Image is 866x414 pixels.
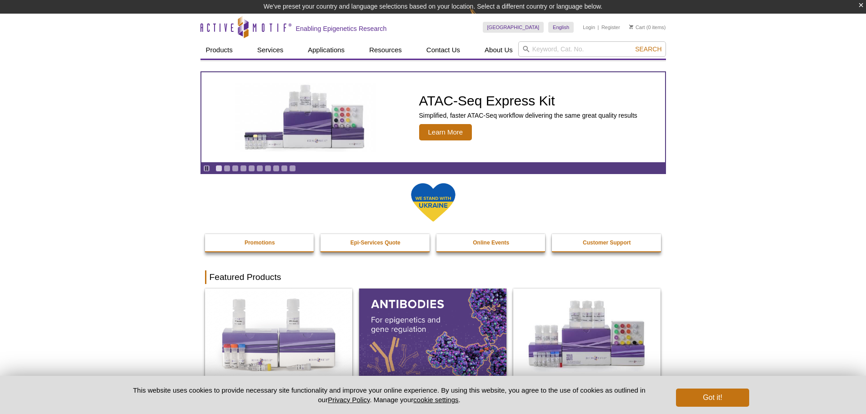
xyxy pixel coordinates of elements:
[201,72,665,162] a: ATAC-Seq Express Kit ATAC-Seq Express Kit Simplified, faster ATAC-Seq workflow delivering the sam...
[583,239,631,246] strong: Customer Support
[629,25,633,29] img: Your Cart
[230,83,380,152] img: ATAC-Seq Express Kit
[232,165,239,172] a: Go to slide 3
[205,234,315,251] a: Promotions
[224,165,230,172] a: Go to slide 2
[410,182,456,223] img: We Stand With Ukraine
[359,289,506,378] img: All Antibodies
[601,24,620,30] a: Register
[552,234,662,251] a: Customer Support
[413,396,458,404] button: cookie settings
[248,165,255,172] a: Go to slide 5
[296,25,387,33] h2: Enabling Epigenetics Research
[117,385,661,404] p: This website uses cookies to provide necessary site functionality and improve your online experie...
[629,24,645,30] a: Cart
[205,289,352,378] img: DNA Library Prep Kit for Illumina
[203,165,210,172] a: Toggle autoplay
[328,396,370,404] a: Privacy Policy
[635,45,661,53] span: Search
[252,41,289,59] a: Services
[598,22,599,33] li: |
[205,270,661,284] h2: Featured Products
[320,234,430,251] a: Epi-Services Quote
[676,389,749,407] button: Got it!
[470,7,494,28] img: Change Here
[245,239,275,246] strong: Promotions
[302,41,350,59] a: Applications
[513,289,661,378] img: CUT&Tag-IT® Express Assay Kit
[548,22,574,33] a: English
[419,124,472,140] span: Learn More
[201,72,665,162] article: ATAC-Seq Express Kit
[518,41,666,57] input: Keyword, Cat. No.
[419,111,637,120] p: Simplified, faster ATAC-Seq workflow delivering the same great quality results
[200,41,238,59] a: Products
[419,94,637,108] h2: ATAC-Seq Express Kit
[421,41,466,59] a: Contact Us
[483,22,544,33] a: [GEOGRAPHIC_DATA]
[240,165,247,172] a: Go to slide 4
[265,165,271,172] a: Go to slide 7
[436,234,546,251] a: Online Events
[632,45,664,53] button: Search
[629,22,666,33] li: (0 items)
[350,239,400,246] strong: Epi-Services Quote
[473,239,509,246] strong: Online Events
[273,165,280,172] a: Go to slide 8
[215,165,222,172] a: Go to slide 1
[256,165,263,172] a: Go to slide 6
[289,165,296,172] a: Go to slide 10
[583,24,595,30] a: Login
[364,41,407,59] a: Resources
[479,41,518,59] a: About Us
[281,165,288,172] a: Go to slide 9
